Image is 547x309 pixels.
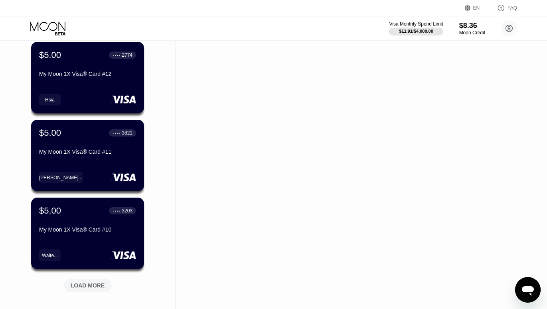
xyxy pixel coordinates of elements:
[39,250,61,261] div: Walte...
[39,149,136,155] div: My Moon 1X Visa® Card #11
[39,50,61,60] div: $5.00
[42,253,58,258] div: Walte...
[31,120,144,191] div: $5.00● ● ● ●3821My Moon 1X Visa® Card #11[PERSON_NAME]...
[399,29,433,34] div: $11.91 / $4,000.00
[39,94,61,105] div: Hsia
[39,206,61,216] div: $5.00
[508,5,517,11] div: FAQ
[122,130,132,136] div: 3821
[45,97,55,103] div: Hsia
[39,128,61,138] div: $5.00
[515,277,541,303] iframe: Button to launch messaging window
[58,275,118,292] div: LOAD MORE
[39,175,83,180] div: [PERSON_NAME]...
[459,30,485,36] div: Moon Credit
[39,172,83,183] div: [PERSON_NAME]...
[473,5,480,11] div: EN
[465,4,489,12] div: EN
[459,22,485,30] div: $8.36
[31,42,144,113] div: $5.00● ● ● ●2774My Moon 1X Visa® Card #12Hsia
[31,198,144,269] div: $5.00● ● ● ●3203My Moon 1X Visa® Card #10Walte...
[71,282,105,289] div: LOAD MORE
[122,208,132,214] div: 3203
[459,22,485,36] div: $8.36Moon Credit
[39,226,136,233] div: My Moon 1X Visa® Card #10
[113,54,120,56] div: ● ● ● ●
[489,4,517,12] div: FAQ
[113,210,120,212] div: ● ● ● ●
[389,21,443,36] div: Visa Monthly Spend Limit$11.91/$4,000.00
[122,52,132,58] div: 2774
[389,21,443,27] div: Visa Monthly Spend Limit
[113,132,120,134] div: ● ● ● ●
[39,71,136,77] div: My Moon 1X Visa® Card #12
